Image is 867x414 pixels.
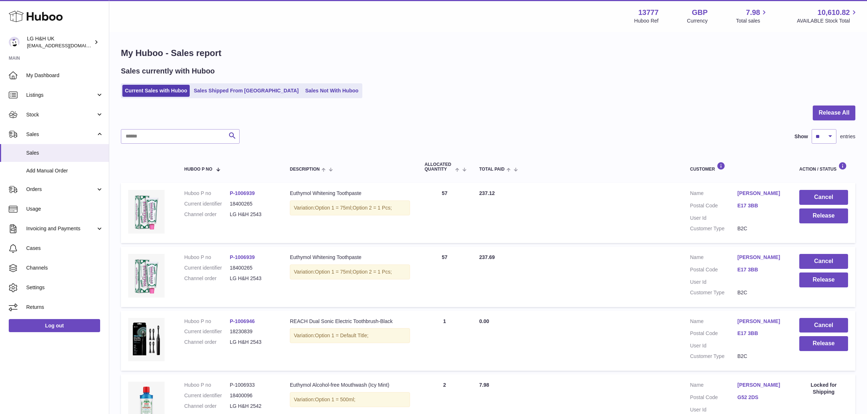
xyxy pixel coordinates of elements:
button: Cancel [799,318,848,333]
dt: User Id [690,406,737,413]
a: 10,610.82 AVAILABLE Stock Total [797,8,858,24]
button: Cancel [799,190,848,205]
dt: Customer Type [690,289,737,296]
span: Option 1 = Default Title; [315,333,369,338]
img: veechen@lghnh.co.uk [9,37,20,48]
span: Total sales [736,17,768,24]
dt: Current identifier [184,328,230,335]
div: Currency [687,17,708,24]
button: Release [799,272,848,287]
div: Variation: [290,392,410,407]
button: Release All [813,106,855,120]
dt: Name [690,254,737,263]
span: 237.69 [479,254,495,260]
a: E17 3BB [737,266,785,273]
dd: B2C [737,225,785,232]
dt: Huboo P no [184,382,230,389]
div: Locked for Shipping [799,382,848,395]
span: Listings [26,92,96,99]
span: Channels [26,264,103,271]
div: Euthymol Whitening Toothpaste [290,190,410,197]
span: AVAILABLE Stock Total [797,17,858,24]
a: Log out [9,319,100,332]
strong: GBP [692,8,708,17]
span: Sales [26,131,96,138]
button: Release [799,208,848,223]
span: Settings [26,284,103,291]
dt: Postal Code [690,394,737,403]
dt: User Id [690,342,737,349]
span: entries [840,133,855,140]
dt: Postal Code [690,330,737,339]
div: Variation: [290,264,410,279]
dt: Name [690,382,737,390]
dt: Huboo P no [184,190,230,197]
td: 1 [417,311,472,371]
div: Variation: [290,328,410,343]
dd: LG H&H 2543 [230,211,275,218]
span: Option 1 = 75ml; [315,269,352,275]
dd: B2C [737,353,785,360]
dd: 18400265 [230,264,275,271]
dd: B2C [737,289,785,296]
span: 7.98 [479,382,489,388]
button: Release [799,336,848,351]
dd: 18230839 [230,328,275,335]
span: Total paid [479,167,505,172]
span: Stock [26,111,96,118]
span: Invoicing and Payments [26,225,96,232]
span: 237.12 [479,190,495,196]
div: Huboo Ref [634,17,659,24]
a: G52 2DS [737,394,785,401]
a: [PERSON_NAME] [737,382,785,389]
dd: LG H&H 2542 [230,403,275,410]
a: [PERSON_NAME] [737,318,785,325]
span: [EMAIL_ADDRESS][DOMAIN_NAME] [27,43,107,48]
img: whitening-toothpaste.webp [128,254,165,298]
dd: 18400096 [230,392,275,399]
span: Cases [26,245,103,252]
div: Euthymol Alcohol-free Mouthwash (Icy Mint) [290,382,410,389]
span: ALLOCATED Quantity [425,162,453,172]
dd: LG H&H 2543 [230,339,275,346]
a: Sales Shipped From [GEOGRAPHIC_DATA] [191,85,301,97]
dt: Huboo P no [184,254,230,261]
dd: 18400265 [230,200,275,207]
h1: My Huboo - Sales report [121,47,855,59]
img: REACH_Dual_Sonic_Electric_Toothbrush-Image-1.webp [128,318,165,362]
dt: Channel order [184,275,230,282]
h2: Sales currently with Huboo [121,66,215,76]
div: LG H&H UK [27,35,92,49]
dt: User Id [690,215,737,222]
span: Add Manual Order [26,167,103,174]
a: [PERSON_NAME] [737,254,785,261]
span: Sales [26,150,103,156]
a: P-1006939 [230,254,255,260]
dt: Name [690,318,737,327]
span: Huboo P no [184,167,212,172]
dt: Postal Code [690,202,737,211]
span: Orders [26,186,96,193]
div: Euthymol Whitening Toothpaste [290,254,410,261]
div: Action / Status [799,162,848,172]
label: Show [795,133,808,140]
a: P-1006946 [230,318,255,324]
dt: Channel order [184,403,230,410]
td: 57 [417,247,472,307]
dd: P-1006933 [230,382,275,389]
img: whitening-toothpaste.webp [128,190,165,234]
dt: Huboo P no [184,318,230,325]
a: E17 3BB [737,330,785,337]
dt: User Id [690,279,737,286]
span: 7.98 [746,8,760,17]
span: Usage [26,206,103,212]
dt: Name [690,190,737,199]
span: Option 1 = 75ml; [315,205,352,211]
dt: Customer Type [690,225,737,232]
a: [PERSON_NAME] [737,190,785,197]
a: Sales Not With Huboo [303,85,361,97]
div: Customer [690,162,785,172]
a: E17 3BB [737,202,785,209]
span: Option 2 = 1 Pcs; [352,205,392,211]
span: Returns [26,304,103,311]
